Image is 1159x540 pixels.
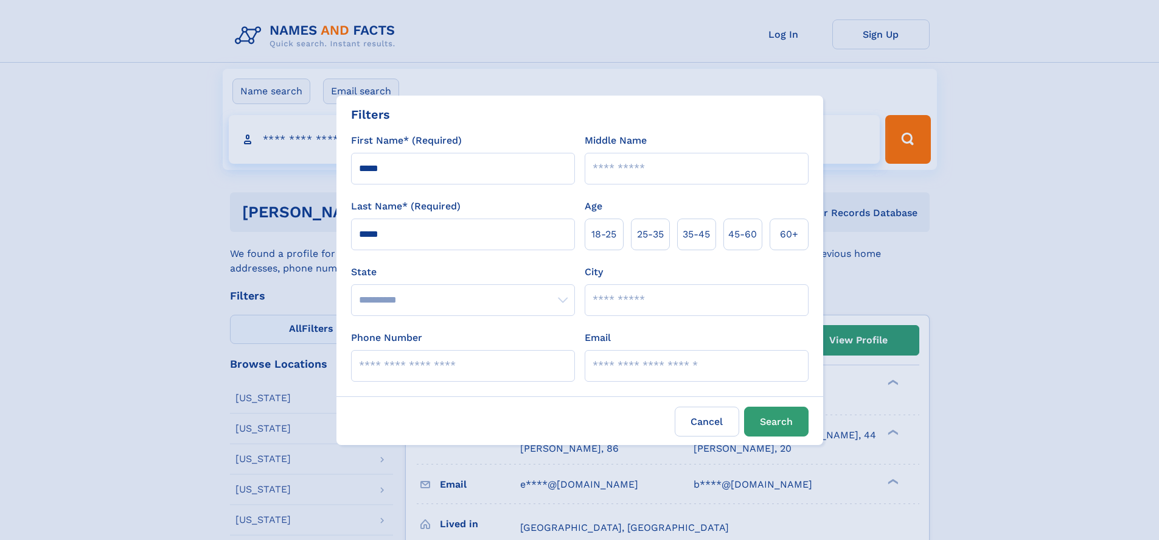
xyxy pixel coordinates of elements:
[744,407,809,437] button: Search
[728,227,757,242] span: 45‑60
[351,133,462,148] label: First Name* (Required)
[637,227,664,242] span: 25‑35
[585,133,647,148] label: Middle Name
[675,407,739,437] label: Cancel
[351,265,575,279] label: State
[780,227,798,242] span: 60+
[351,105,390,124] div: Filters
[585,331,611,345] label: Email
[351,331,422,345] label: Phone Number
[683,227,710,242] span: 35‑45
[585,199,602,214] label: Age
[591,227,616,242] span: 18‑25
[351,199,461,214] label: Last Name* (Required)
[585,265,603,279] label: City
